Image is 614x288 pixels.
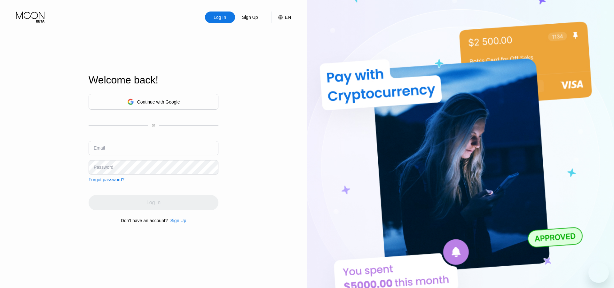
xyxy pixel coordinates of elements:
iframe: 启动消息传送窗口的按钮 [588,262,609,283]
div: Forgot password? [89,177,124,182]
div: EN [285,15,291,20]
div: Sign Up [168,218,186,223]
div: Log In [213,14,227,20]
div: Sign Up [235,12,265,23]
div: or [152,123,155,128]
div: Welcome back! [89,74,218,86]
div: Continue with Google [89,94,218,110]
div: Password [94,165,113,170]
div: Sign Up [170,218,186,223]
div: Sign Up [241,14,259,20]
div: Log In [205,12,235,23]
div: Email [94,145,105,151]
div: EN [272,12,291,23]
div: Don't have an account? [121,218,168,223]
div: Continue with Google [137,99,180,105]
